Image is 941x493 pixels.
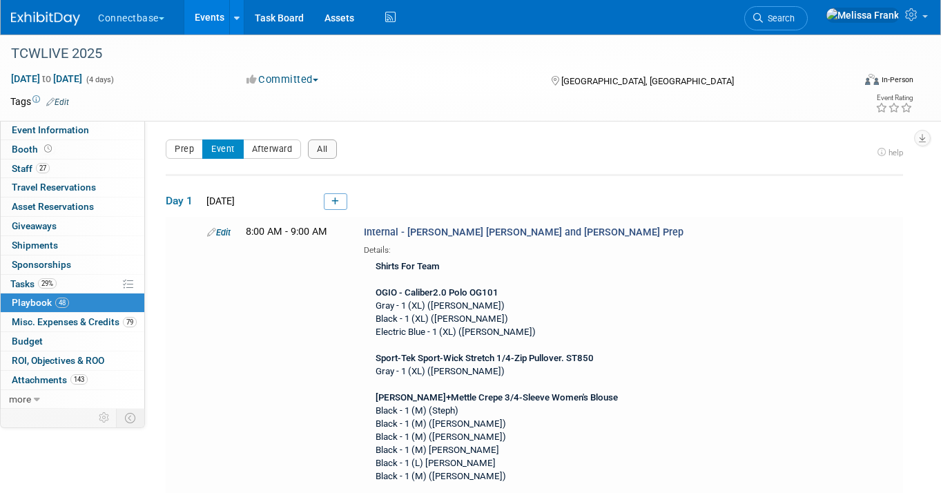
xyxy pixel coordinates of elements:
[1,390,144,409] a: more
[12,163,50,174] span: Staff
[12,144,55,155] span: Booth
[12,124,89,135] span: Event Information
[11,12,80,26] img: ExhibitDay
[826,8,900,23] img: Melissa Frank
[1,255,144,274] a: Sponsorships
[744,6,808,30] a: Search
[376,392,618,403] b: [PERSON_NAME]+Mettle Crepe 3/4-Sleeve Women's Blouse
[85,75,114,84] span: (4 days)
[308,139,337,159] button: All
[36,163,50,173] span: 27
[12,374,88,385] span: Attachments
[1,275,144,293] a: Tasks29%
[12,182,96,193] span: Travel Reservations
[243,139,302,159] button: Afterward
[9,394,31,405] span: more
[1,236,144,255] a: Shipments
[10,95,69,108] td: Tags
[202,195,235,206] span: [DATE]
[1,351,144,370] a: ROI, Objectives & ROO
[40,73,53,84] span: to
[117,409,145,427] td: Toggle Event Tabs
[166,139,203,159] button: Prep
[763,13,795,23] span: Search
[10,278,57,289] span: Tasks
[6,41,837,66] div: TCWLIVE 2025
[889,148,903,157] span: help
[12,220,57,231] span: Giveaways
[364,226,683,238] span: Internal - [PERSON_NAME] [PERSON_NAME] and [PERSON_NAME] Prep
[1,332,144,351] a: Budget
[12,336,43,347] span: Budget
[207,227,231,238] a: Edit
[1,140,144,159] a: Booth
[38,278,57,289] span: 29%
[166,193,200,209] span: Day 1
[12,201,94,212] span: Asset Reservations
[55,298,69,308] span: 48
[1,159,144,178] a: Staff27
[10,72,83,85] span: [DATE] [DATE]
[70,374,88,385] span: 143
[12,259,71,270] span: Sponsorships
[93,409,117,427] td: Personalize Event Tab Strip
[202,139,244,159] button: Event
[1,371,144,389] a: Attachments143
[364,240,698,256] div: Details:
[1,313,144,331] a: Misc. Expenses & Credits79
[875,95,913,101] div: Event Rating
[1,178,144,197] a: Travel Reservations
[12,316,137,327] span: Misc. Expenses & Credits
[12,297,69,308] span: Playbook
[1,121,144,139] a: Event Information
[881,75,913,85] div: In-Person
[1,217,144,235] a: Giveaways
[376,261,440,271] b: Shirts For Team
[46,97,69,107] a: Edit
[376,287,498,298] b: OGIO - Caliber2.0 Polo OG101
[123,317,137,327] span: 79
[246,226,327,238] span: 8:00 AM - 9:00 AM
[865,74,879,85] img: Format-Inperson.png
[12,240,58,251] span: Shipments
[561,76,734,86] span: [GEOGRAPHIC_DATA], [GEOGRAPHIC_DATA]
[12,355,104,366] span: ROI, Objectives & ROO
[242,72,324,87] button: Committed
[41,144,55,154] span: Booth not reserved yet
[376,353,594,363] b: Sport-Tek Sport-Wick Stretch 1/4-Zip Pullover. ST850
[1,197,144,216] a: Asset Reservations
[780,72,913,93] div: Event Format
[1,293,144,312] a: Playbook48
